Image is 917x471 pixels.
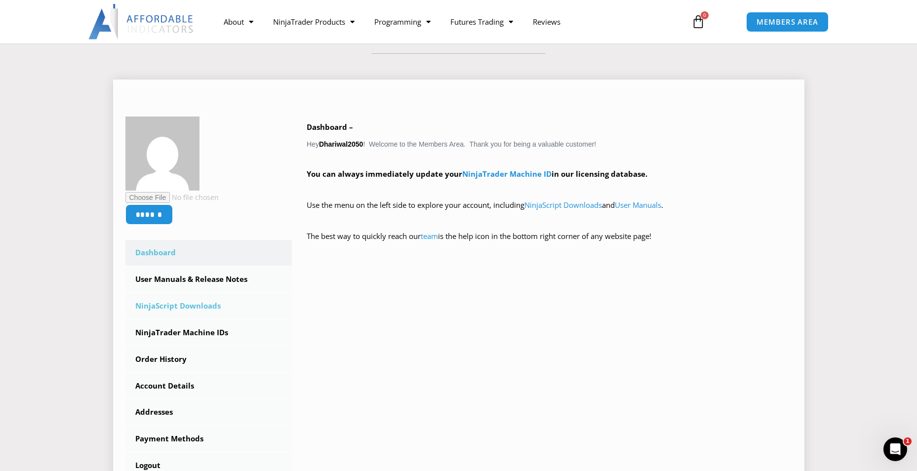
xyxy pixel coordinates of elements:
[307,120,792,257] div: Hey ! Welcome to the Members Area. Thank you for being a valuable customer!
[125,426,292,452] a: Payment Methods
[319,140,363,148] strong: Dhariwal2050
[125,293,292,319] a: NinjaScript Downloads
[125,267,292,292] a: User Manuals & Release Notes
[125,373,292,399] a: Account Details
[523,10,570,33] a: Reviews
[364,10,440,33] a: Programming
[307,122,353,132] b: Dashboard –
[677,7,720,36] a: 0
[462,169,552,179] a: NinjaTrader Machine ID
[757,18,818,26] span: MEMBERS AREA
[307,230,792,257] p: The best way to quickly reach our is the help icon in the bottom right corner of any website page!
[263,10,364,33] a: NinjaTrader Products
[701,11,709,19] span: 0
[214,10,680,33] nav: Menu
[421,231,438,241] a: team
[904,437,912,445] span: 1
[746,12,829,32] a: MEMBERS AREA
[307,169,647,179] strong: You can always immediately update your in our licensing database.
[440,10,523,33] a: Futures Trading
[524,200,602,210] a: NinjaScript Downloads
[88,4,195,39] img: LogoAI | Affordable Indicators – NinjaTrader
[125,117,199,191] img: 10b6b5b10e5642e39aac5170020ce6a340d6b7add5bff6da00430857a9f55868
[615,200,661,210] a: User Manuals
[214,10,263,33] a: About
[125,347,292,372] a: Order History
[125,240,292,266] a: Dashboard
[125,399,292,425] a: Addresses
[125,320,292,346] a: NinjaTrader Machine IDs
[883,437,907,461] iframe: Intercom live chat
[307,198,792,226] p: Use the menu on the left side to explore your account, including and .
